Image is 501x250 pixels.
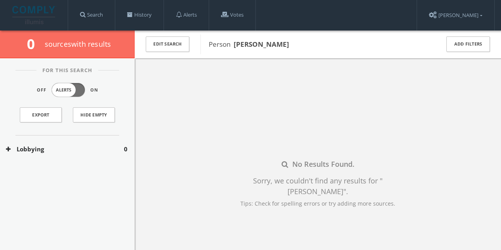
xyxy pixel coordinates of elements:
a: Export [20,107,62,122]
button: Lobbying [6,145,124,154]
img: illumis [12,6,57,24]
button: Edit Search [146,36,189,52]
span: Off [37,87,46,94]
span: Person [209,40,289,49]
div: No Results Found. [226,159,410,170]
span: 0 [124,145,128,154]
button: Hide Empty [73,107,115,122]
span: For This Search [36,67,98,74]
b: [PERSON_NAME] [234,40,289,49]
div: Sorry, we couldn't find any results for " [PERSON_NAME] " . [226,176,410,197]
div: Tips: Check for spelling errors or try adding more sources. [226,199,410,208]
span: On [90,87,98,94]
span: source s with results [45,39,111,49]
button: Add Filters [446,36,490,52]
span: 0 [27,34,42,53]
